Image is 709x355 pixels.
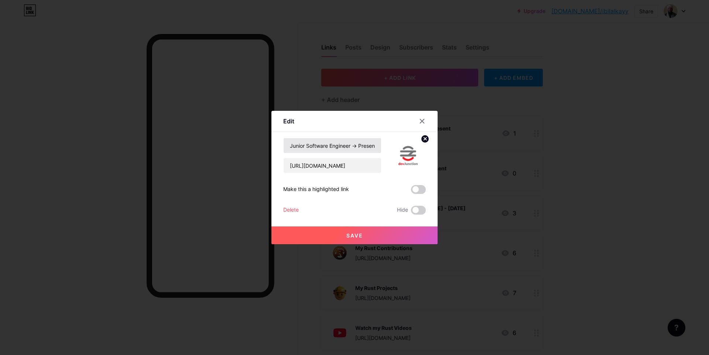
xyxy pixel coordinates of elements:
[284,158,381,173] input: URL
[283,185,349,194] div: Make this a highlighted link
[346,232,363,239] span: Save
[271,226,438,244] button: Save
[283,206,299,215] div: Delete
[284,138,381,153] input: Title
[390,138,426,173] img: link_thumbnail
[397,206,408,215] span: Hide
[283,117,294,126] div: Edit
